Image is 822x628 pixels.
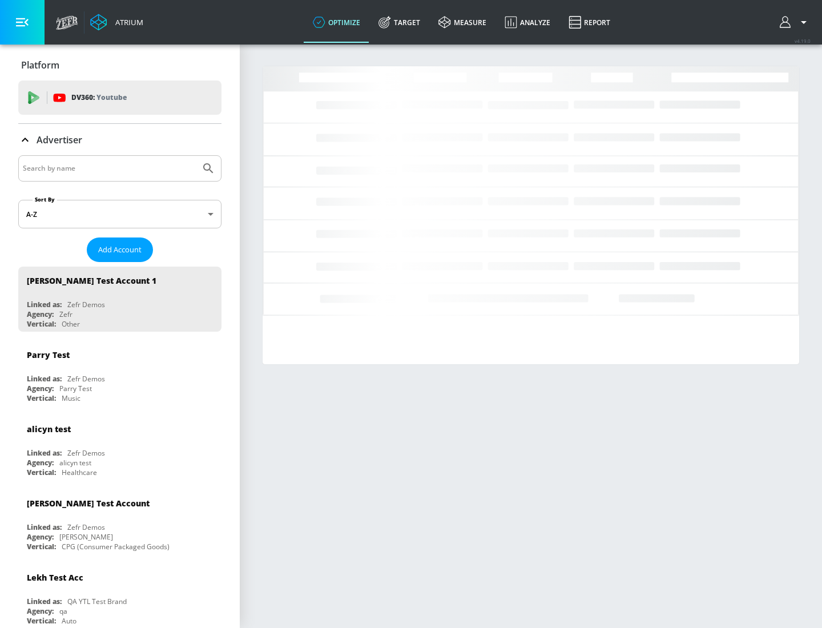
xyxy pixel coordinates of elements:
[71,91,127,104] p: DV360:
[18,49,221,81] div: Platform
[18,489,221,554] div: [PERSON_NAME] Test AccountLinked as:Zefr DemosAgency:[PERSON_NAME]Vertical:CPG (Consumer Packaged...
[27,319,56,329] div: Vertical:
[27,349,70,360] div: Parry Test
[27,522,62,532] div: Linked as:
[87,237,153,262] button: Add Account
[37,134,82,146] p: Advertiser
[27,300,62,309] div: Linked as:
[559,2,619,43] a: Report
[27,424,71,434] div: alicyn test
[27,393,56,403] div: Vertical:
[27,616,56,626] div: Vertical:
[304,2,369,43] a: optimize
[27,606,54,616] div: Agency:
[495,2,559,43] a: Analyze
[27,572,83,583] div: Lekh Test Acc
[27,275,156,286] div: [PERSON_NAME] Test Account 1
[18,267,221,332] div: [PERSON_NAME] Test Account 1Linked as:Zefr DemosAgency:ZefrVertical:Other
[27,532,54,542] div: Agency:
[27,597,62,606] div: Linked as:
[59,532,113,542] div: [PERSON_NAME]
[67,448,105,458] div: Zefr Demos
[18,200,221,228] div: A-Z
[27,458,54,468] div: Agency:
[67,300,105,309] div: Zefr Demos
[59,384,92,393] div: Parry Test
[59,606,67,616] div: qa
[33,196,57,203] label: Sort By
[62,468,97,477] div: Healthcare
[98,243,142,256] span: Add Account
[27,374,62,384] div: Linked as:
[59,458,91,468] div: alicyn test
[62,393,80,403] div: Music
[18,341,221,406] div: Parry TestLinked as:Zefr DemosAgency:Parry TestVertical:Music
[23,161,196,176] input: Search by name
[27,448,62,458] div: Linked as:
[62,616,76,626] div: Auto
[27,309,54,319] div: Agency:
[27,468,56,477] div: Vertical:
[429,2,495,43] a: measure
[111,17,143,27] div: Atrium
[18,124,221,156] div: Advertiser
[62,542,170,551] div: CPG (Consumer Packaged Goods)
[96,91,127,103] p: Youtube
[67,597,127,606] div: QA YTL Test Brand
[18,415,221,480] div: alicyn testLinked as:Zefr DemosAgency:alicyn testVertical:Healthcare
[27,384,54,393] div: Agency:
[62,319,80,329] div: Other
[795,38,811,44] span: v 4.19.0
[59,309,72,319] div: Zefr
[21,59,59,71] p: Platform
[27,542,56,551] div: Vertical:
[67,374,105,384] div: Zefr Demos
[90,14,143,31] a: Atrium
[27,498,150,509] div: [PERSON_NAME] Test Account
[18,80,221,115] div: DV360: Youtube
[369,2,429,43] a: Target
[67,522,105,532] div: Zefr Demos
